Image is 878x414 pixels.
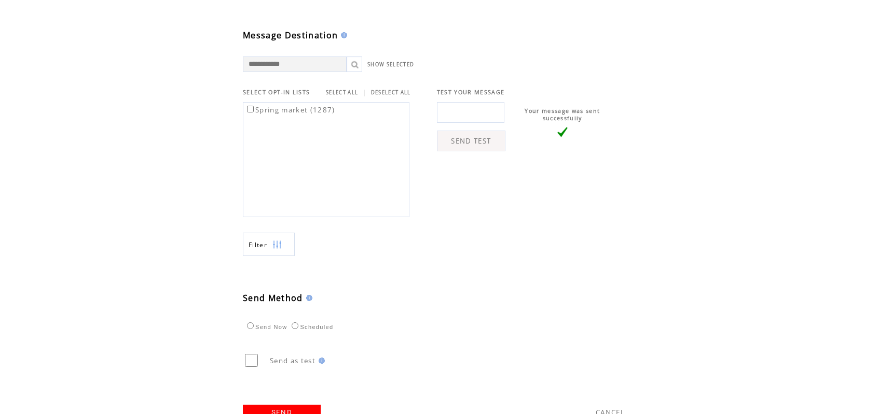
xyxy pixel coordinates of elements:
[437,89,505,96] span: TEST YOUR MESSAGE
[243,233,295,256] a: Filter
[326,89,358,96] a: SELECT ALL
[289,324,333,330] label: Scheduled
[249,240,267,249] span: Show filters
[245,105,335,115] label: Spring market (1287)
[338,32,347,38] img: help.gif
[367,61,414,68] a: SHOW SELECTED
[270,356,315,365] span: Send as test
[557,127,568,137] img: vLarge.png
[243,89,310,96] span: SELECT OPT-IN LISTS
[303,295,312,301] img: help.gif
[243,30,338,41] span: Message Destination
[247,106,254,112] input: Spring market (1287)
[315,358,325,364] img: help.gif
[292,322,298,329] input: Scheduled
[272,233,282,256] img: filters.png
[525,107,600,122] span: Your message was sent successfully
[362,88,366,97] span: |
[247,322,254,329] input: Send Now
[437,131,505,151] a: SEND TEST
[244,324,287,330] label: Send Now
[243,292,303,304] span: Send Method
[371,89,411,96] a: DESELECT ALL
